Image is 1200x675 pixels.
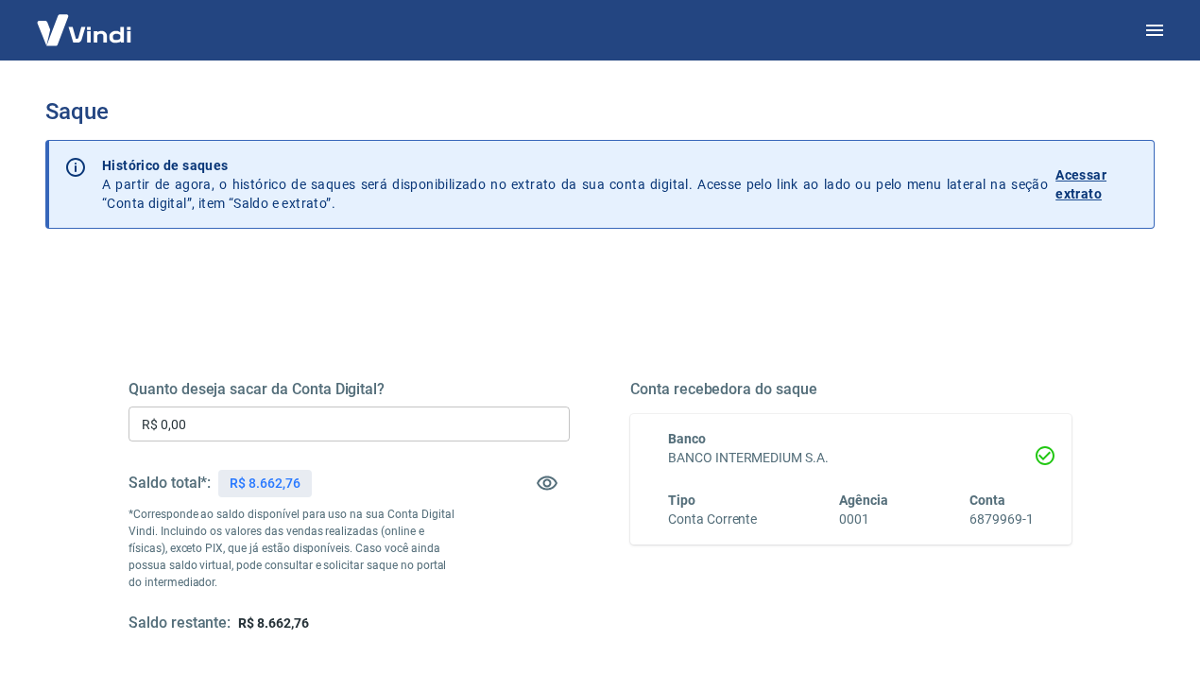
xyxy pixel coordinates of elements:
[129,380,570,399] h5: Quanto deseja sacar da Conta Digital?
[102,156,1048,175] p: Histórico de saques
[969,493,1005,508] span: Conta
[23,1,146,59] img: Vindi
[45,98,1155,125] h3: Saque
[839,493,888,508] span: Agência
[668,448,1034,468] h6: BANCO INTERMEDIUM S.A.
[668,510,757,529] h6: Conta Corrente
[129,614,231,633] h5: Saldo restante:
[238,615,308,631] span: R$ 8.662,76
[1055,156,1139,213] a: Acessar extrato
[1055,165,1139,203] p: Acessar extrato
[668,431,706,446] span: Banco
[129,506,459,591] p: *Corresponde ao saldo disponível para uso na sua Conta Digital Vindi. Incluindo os valores das ve...
[969,510,1034,529] h6: 6879969-1
[230,474,300,493] p: R$ 8.662,76
[839,510,888,529] h6: 0001
[630,380,1071,399] h5: Conta recebedora do saque
[102,156,1048,213] p: A partir de agora, o histórico de saques será disponibilizado no extrato da sua conta digital. Ac...
[668,493,695,508] span: Tipo
[129,474,211,493] h5: Saldo total*:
